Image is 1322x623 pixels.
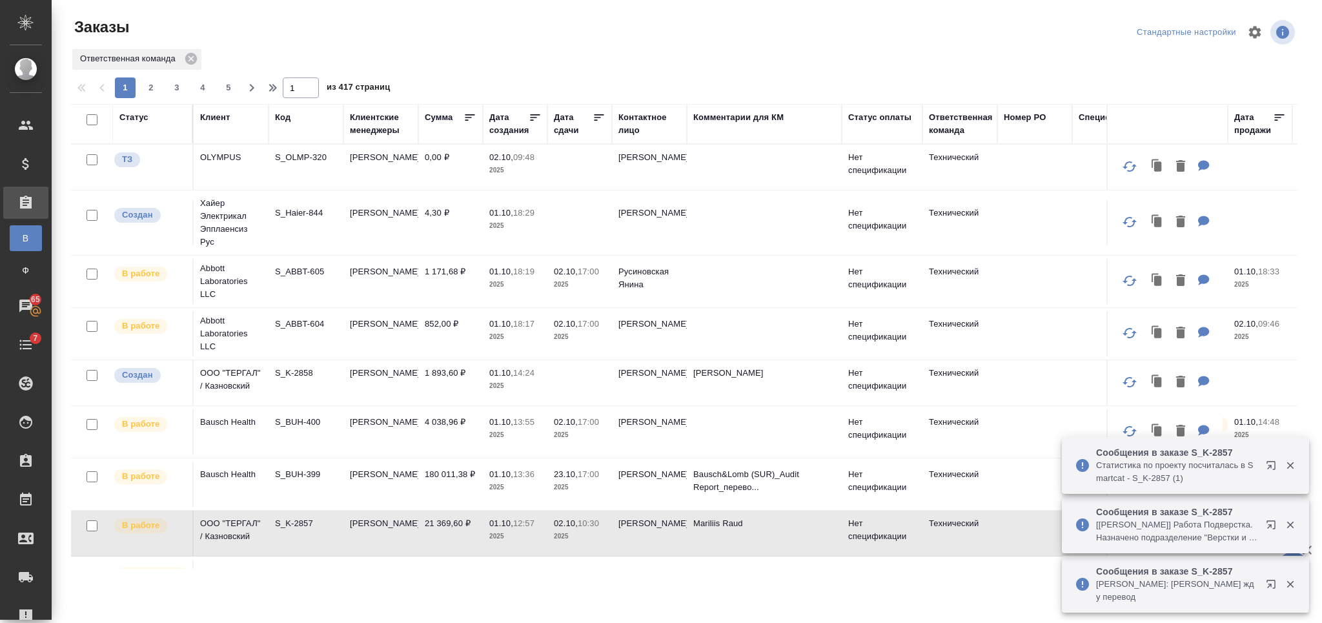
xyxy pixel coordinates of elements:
[612,311,687,356] td: [PERSON_NAME]
[554,331,605,343] p: 2025
[350,111,412,137] div: Клиентские менеджеры
[489,518,513,528] p: 01.10,
[554,429,605,442] p: 2025
[922,511,997,556] td: Технический
[1145,418,1170,445] button: Клонировать
[489,208,513,218] p: 01.10,
[922,259,997,304] td: Технический
[1234,278,1286,291] p: 2025
[418,145,483,190] td: 0,00 ₽
[200,517,262,543] p: ООО "ТЕРГАЛ" / Казновский
[922,462,997,507] td: Технический
[693,468,835,494] p: Bausch&Lomb (SUR)_Audit Report_перево...
[1114,367,1145,398] button: Обновить
[489,267,513,276] p: 01.10,
[122,267,159,280] p: В работе
[418,560,483,605] td: 2 482,92 ₽
[922,560,997,605] td: Технический
[554,469,578,479] p: 23.10,
[122,470,159,483] p: В работе
[612,560,687,605] td: Сныткина Юлия
[3,329,48,361] a: 7
[513,368,534,378] p: 14:24
[489,331,541,343] p: 2025
[489,111,529,137] div: Дата создания
[513,469,534,479] p: 13:36
[1277,578,1303,590] button: Закрыть
[425,111,453,124] div: Сумма
[489,530,541,543] p: 2025
[275,468,337,481] p: S_BUH-399
[489,567,513,577] p: 01.10,
[167,81,187,94] span: 3
[554,530,605,543] p: 2025
[418,259,483,304] td: 1 171,68 ₽
[275,416,337,429] p: S_BUH-400
[275,318,337,331] p: S_ABBT-604
[275,151,337,164] p: S_OLMP-320
[578,267,599,276] p: 17:00
[693,367,835,380] p: [PERSON_NAME]
[200,197,262,249] p: Хайер Электрикал Эпплаенсиз Рус
[618,111,680,137] div: Контактное лицо
[1239,17,1270,48] span: Настроить таблицу
[200,262,262,301] p: Abbott Laboratories LLC
[72,49,201,70] div: Ответственная команда
[489,469,513,479] p: 01.10,
[3,290,48,322] a: 65
[578,518,599,528] p: 10:30
[922,409,997,454] td: Технический
[1079,111,1143,124] div: Спецификация
[612,360,687,405] td: [PERSON_NAME]
[693,517,835,530] p: Mariliis Raud
[141,81,161,94] span: 2
[275,207,337,220] p: S_Haier-844
[922,360,997,405] td: Технический
[1145,320,1170,347] button: Клонировать
[1258,571,1289,602] button: Открыть в новой вкладке
[554,111,593,137] div: Дата сдачи
[1234,267,1258,276] p: 01.10,
[122,209,153,221] p: Создан
[1270,20,1297,45] span: Посмотреть информацию
[1145,209,1170,236] button: Клонировать
[1234,417,1258,427] p: 01.10,
[1258,319,1279,329] p: 09:46
[489,429,541,442] p: 2025
[113,318,186,335] div: Выставляет ПМ после принятия заказа от КМа
[513,417,534,427] p: 13:55
[693,111,784,124] div: Комментарии для КМ
[612,462,687,507] td: [PERSON_NAME]
[612,200,687,245] td: [PERSON_NAME]
[200,314,262,353] p: Abbott Laboratories LLC
[1114,416,1145,447] button: Обновить
[1170,418,1192,445] button: Удалить
[489,220,541,232] p: 2025
[489,380,541,393] p: 2025
[554,319,578,329] p: 02.10,
[200,367,262,393] p: ООО "ТЕРГАЛ" / Казновский
[275,517,337,530] p: S_K-2857
[612,145,687,190] td: [PERSON_NAME]
[122,369,153,382] p: Создан
[418,311,483,356] td: 852,00 ₽
[489,278,541,291] p: 2025
[612,259,687,304] td: Русиновская Янина
[489,319,513,329] p: 01.10,
[513,152,534,162] p: 09:48
[122,153,132,166] p: ТЗ
[275,111,290,124] div: Код
[842,311,922,356] td: Нет спецификации
[1170,369,1192,396] button: Удалить
[1277,460,1303,471] button: Закрыть
[489,152,513,162] p: 02.10,
[200,468,262,481] p: Bausch Health
[119,111,148,124] div: Статус
[343,462,418,507] td: [PERSON_NAME]
[922,311,997,356] td: Технический
[343,409,418,454] td: [PERSON_NAME]
[167,77,187,98] button: 3
[513,208,534,218] p: 18:29
[16,232,36,245] span: В
[578,319,599,329] p: 17:00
